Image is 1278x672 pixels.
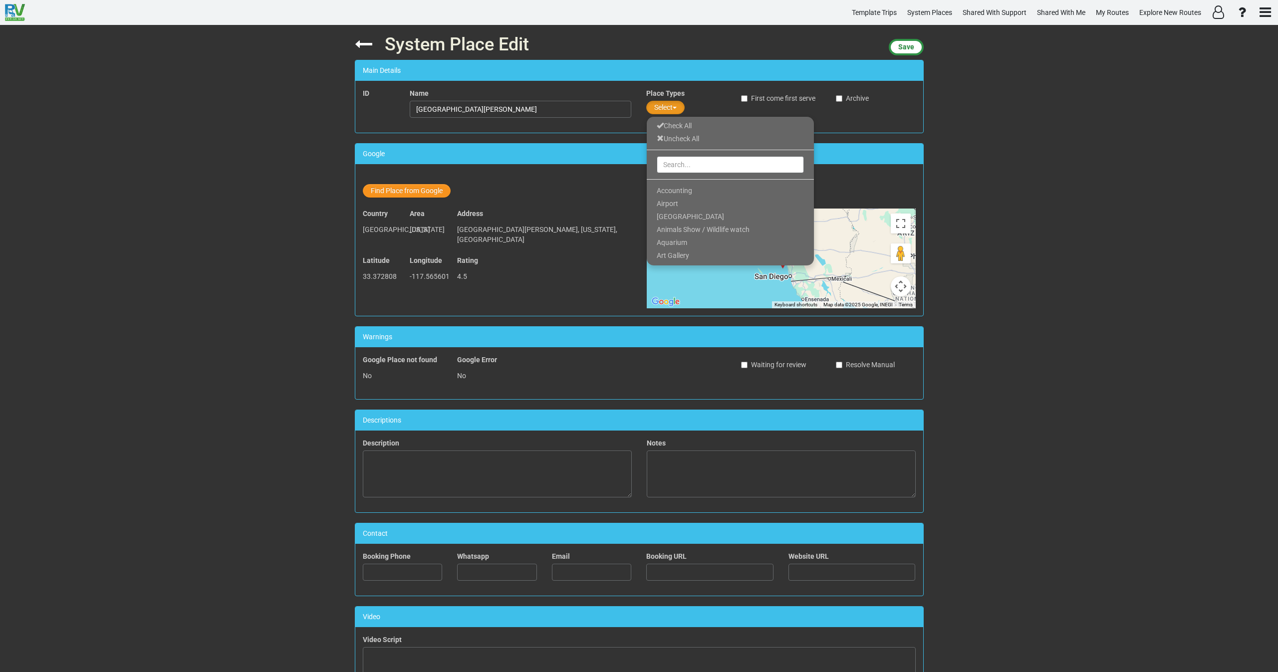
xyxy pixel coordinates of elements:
label: Email [552,551,570,561]
span: -117.565601 [410,272,450,280]
label: Google Error [457,355,497,365]
div: Google [355,144,923,164]
label: Area [410,209,425,219]
input: First come first serve [741,95,748,102]
span: [GEOGRAPHIC_DATA] [657,213,724,221]
button: Find Place from Google [363,184,451,198]
input: Resolve Manual [836,362,842,368]
label: Rating [457,255,478,265]
span: Template Trips [852,8,897,16]
button: Map camera controls [891,276,911,296]
span: [GEOGRAPHIC_DATA] [363,225,430,233]
span: 33.372808 [363,272,397,280]
button: Toggle fullscreen view [891,214,911,233]
label: Description [363,438,399,448]
span: Save [898,43,914,51]
div: Descriptions [355,410,923,431]
button: Save [889,39,924,55]
span: Accounting [657,187,692,195]
label: Whatsapp [457,551,489,561]
div: Contact [355,523,923,544]
span: 4.5 [457,272,467,280]
label: Waiting for review [741,360,806,370]
span: [US_STATE] [410,225,445,233]
input: Search... [657,156,804,173]
span: Shared With Me [1037,8,1085,16]
label: Archive [836,93,869,103]
div: Main Details [355,60,923,81]
a: Shared With Me [1032,3,1090,22]
span: Atm [657,264,670,272]
div: Warnings [355,327,923,347]
span: Explore New Routes [1139,8,1201,16]
input: Archive [836,95,842,102]
label: Place Types [646,88,685,98]
span: No [363,372,372,380]
label: Video Script [363,635,402,645]
span: Animals Show / Wildlife watch [657,225,750,233]
button: Keyboard shortcuts [774,301,817,308]
label: Name [410,88,429,98]
img: Google [649,295,682,308]
label: ID [363,88,369,98]
label: Country [363,209,388,219]
a: Shared With Support [958,3,1031,22]
label: Latitude [363,255,390,265]
span: Map data ©2025 Google, INEGI [823,302,893,307]
button: Drag Pegman onto the map to open Street View [891,243,911,263]
label: Address [457,209,483,219]
span: Airport [657,200,678,208]
label: Booking URL [646,551,687,561]
a: Template Trips [847,3,901,22]
label: Resolve Manual [836,360,895,370]
button: Select [646,101,685,114]
span: Art Gallery [657,251,689,259]
label: Website URL [788,551,829,561]
a: My Routes [1091,3,1133,22]
span: No [457,372,466,380]
div: Video [355,607,923,627]
label: Google Place not found [363,355,437,365]
a: Terms (opens in new tab) [899,302,913,307]
input: Waiting for review [741,362,748,368]
label: Booking Phone [363,551,411,561]
label: Notes [647,438,666,448]
label: First come first serve [741,93,815,103]
a: Uncheck All [647,132,814,145]
a: Check All [647,119,814,132]
span: My Routes [1096,8,1129,16]
span: Shared With Support [963,8,1026,16]
span: System Places [907,8,952,16]
span: System Place Edit [385,34,529,55]
a: Open this area in Google Maps (opens a new window) [649,295,682,308]
span: [GEOGRAPHIC_DATA][PERSON_NAME], [US_STATE], [GEOGRAPHIC_DATA] [457,225,617,243]
a: System Places [903,3,957,22]
span: Aquarium [657,238,687,246]
label: Longitude [410,255,442,265]
img: RvPlanetLogo.png [5,4,25,21]
a: Explore New Routes [1135,3,1206,22]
